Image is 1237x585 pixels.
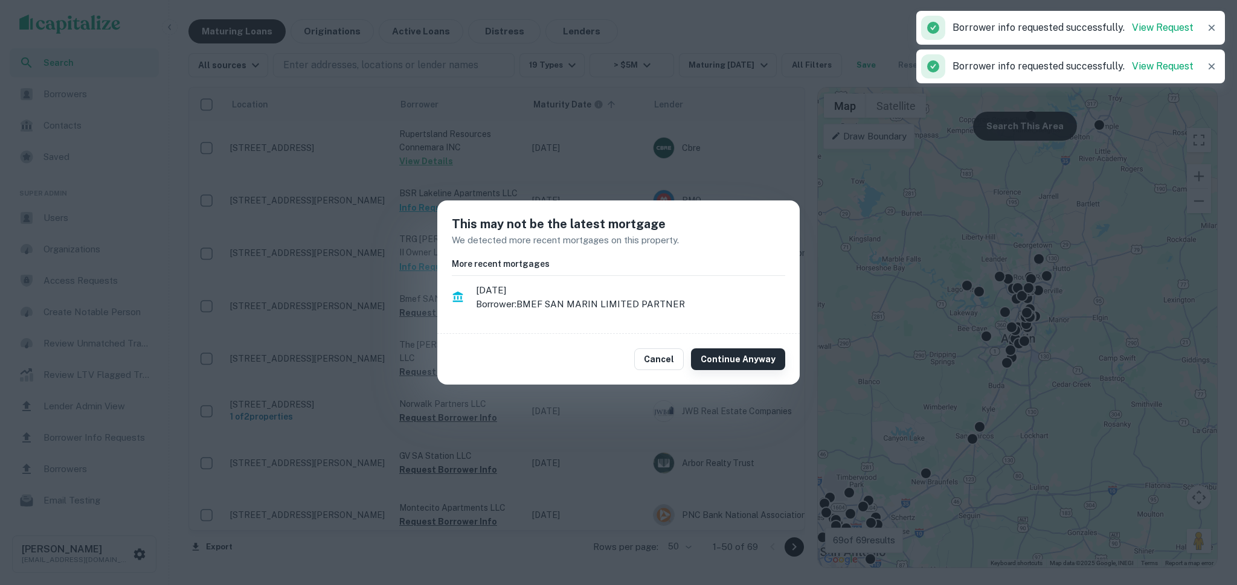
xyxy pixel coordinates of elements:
iframe: Chat Widget [1177,488,1237,546]
p: Borrower info requested successfully. [953,59,1194,74]
p: We detected more recent mortgages on this property. [452,233,785,248]
button: Continue Anyway [691,348,785,370]
h5: This may not be the latest mortgage [452,215,785,233]
a: View Request [1132,22,1194,33]
a: View Request [1132,60,1194,72]
button: Cancel [634,348,684,370]
p: Borrower info requested successfully. [953,21,1194,35]
span: [DATE] [476,283,785,298]
p: Borrower: BMEF SAN MARIN LIMITED PARTNER [476,297,785,312]
h6: More recent mortgages [452,257,785,270]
